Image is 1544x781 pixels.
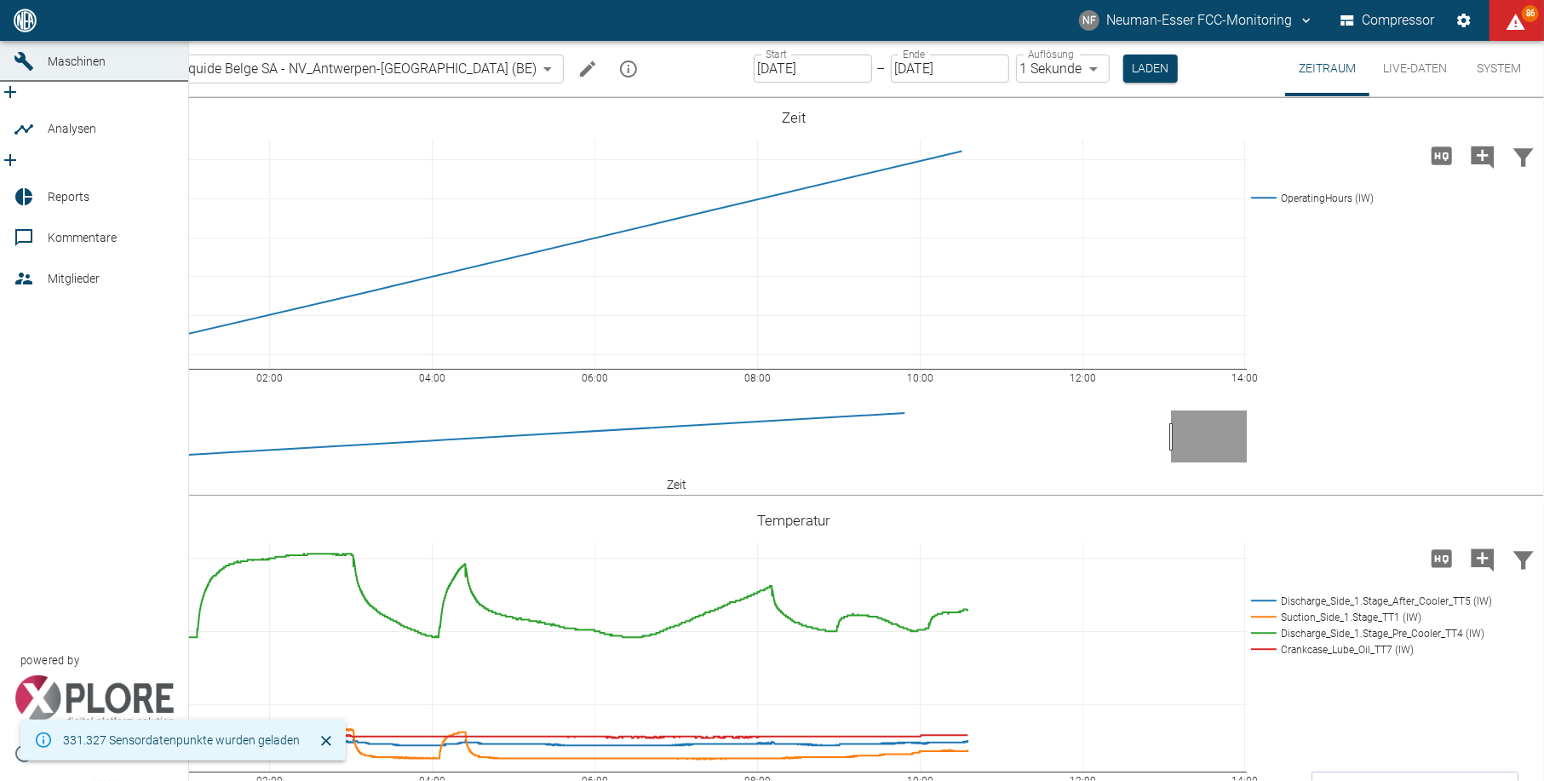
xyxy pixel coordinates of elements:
span: Hohe Auflösung [1421,549,1462,566]
div: 331.327 Sensordatenpunkte wurden geladen [63,725,300,755]
button: Zeitraum [1285,41,1369,96]
button: Laden [1123,55,1178,83]
span: 13.0007/1_Air Liquide Belge SA - NV_Antwerpen-[GEOGRAPHIC_DATA] (BE) [90,59,537,78]
span: Maschinen [48,55,106,68]
button: Compressor [1337,5,1438,36]
div: 1 Sekunde [1016,55,1110,83]
button: mission info [611,52,646,86]
label: Auflösung [1028,47,1074,61]
img: logo [12,9,38,32]
a: 13.0007/1_Air Liquide Belge SA - NV_Antwerpen-[GEOGRAPHIC_DATA] (BE) [63,59,537,79]
input: DD.MM.YYYY [754,55,872,83]
button: Kommentar hinzufügen [1462,134,1503,178]
button: Kommentar hinzufügen [1462,537,1503,581]
span: 86 [1522,5,1539,22]
button: Live-Daten [1369,41,1461,96]
span: Analysen [48,122,96,135]
span: Kommentare [48,231,117,244]
button: Machine bearbeiten [571,52,605,86]
span: Reports [48,190,89,204]
input: DD.MM.YYYY [891,55,1009,83]
div: NF [1079,10,1099,31]
button: Einstellungen [1449,5,1479,36]
p: – [877,59,886,78]
label: Ende [903,47,925,61]
button: System [1461,41,1537,96]
span: powered by [20,652,79,669]
button: Daten filtern [1503,537,1544,581]
button: fcc-monitoring@neuman-esser.com [1076,5,1317,36]
span: Mitglieder [48,272,100,285]
img: Xplore Logo [14,675,175,726]
label: Start [766,47,787,61]
span: Hohe Auflösung [1421,146,1462,163]
button: Daten filtern [1503,134,1544,178]
button: Schließen [313,728,339,754]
